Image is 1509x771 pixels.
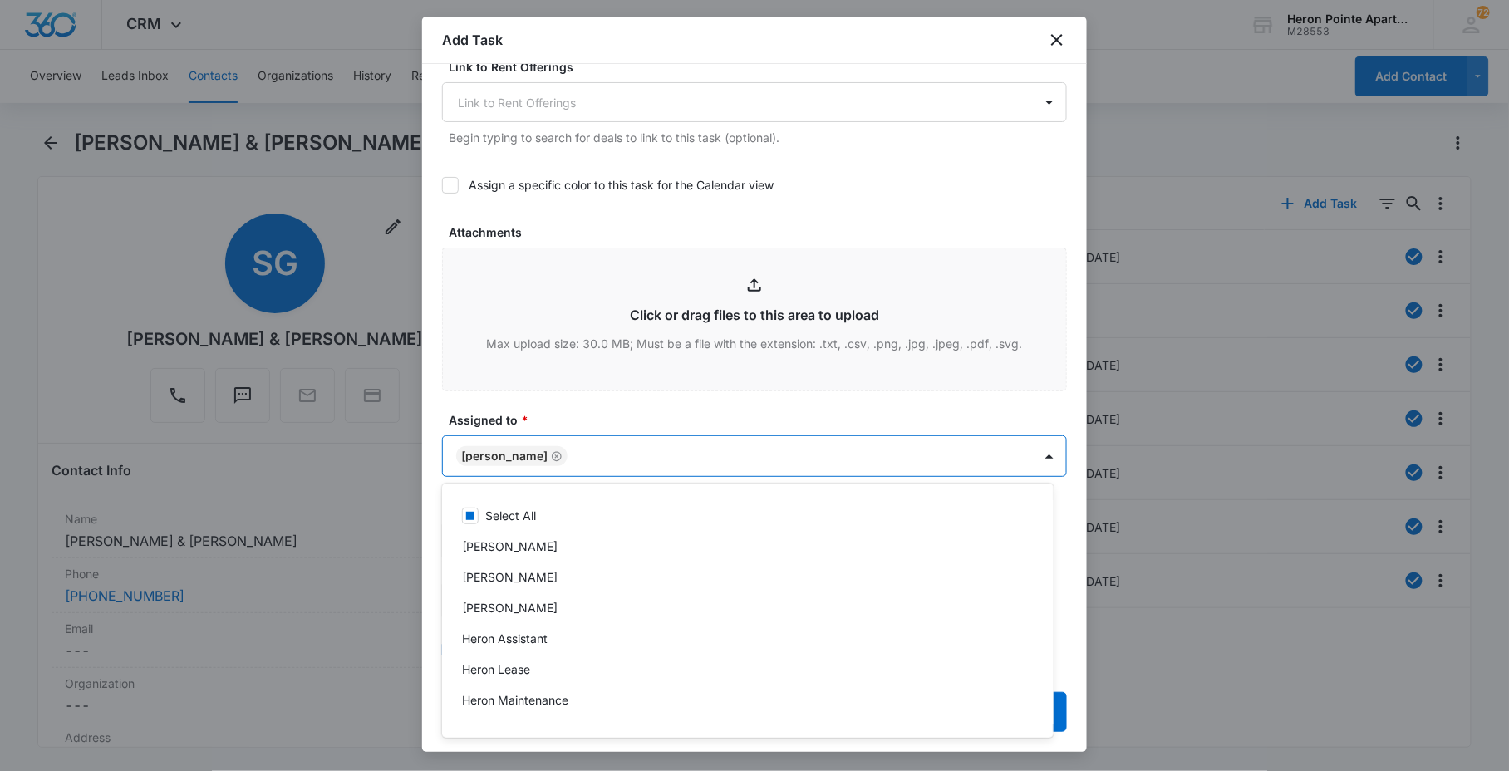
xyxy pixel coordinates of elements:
[462,722,558,739] p: [PERSON_NAME]
[485,507,536,524] p: Select All
[462,630,548,647] p: Heron Assistant
[462,599,558,616] p: [PERSON_NAME]
[462,691,568,709] p: Heron Maintenance
[462,568,558,586] p: [PERSON_NAME]
[462,538,558,555] p: [PERSON_NAME]
[462,661,530,678] p: Heron Lease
